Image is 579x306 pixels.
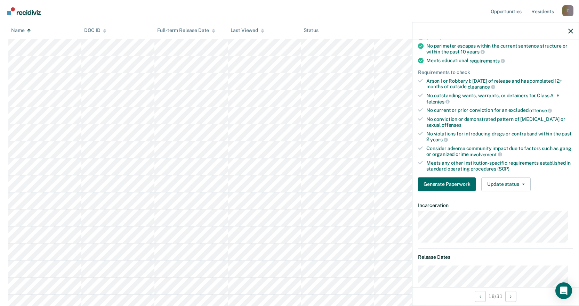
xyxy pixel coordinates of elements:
[426,78,573,90] div: Arson I or Robbery I: [DATE] of release and has completed 12+ months of outside
[426,145,573,157] div: Consider adverse community impact due to factors such as gang or organized crime
[304,28,319,34] div: Status
[481,177,530,191] button: Update status
[418,254,573,260] dt: Release Dates
[426,92,573,104] div: No outstanding wants, warrants, or detainers for Class A–E
[231,28,264,34] div: Last Viewed
[555,282,572,299] div: Open Intercom Messenger
[11,28,31,34] div: Name
[157,28,215,34] div: Full-term Release Date
[475,291,486,302] button: Previous Opportunity
[426,160,573,172] div: Meets any other institution-specific requirements established in standard operating procedures
[469,58,505,63] span: requirements
[412,287,579,305] div: 18 / 31
[418,69,573,75] div: Requirements to check
[426,99,450,104] span: felonies
[468,84,496,90] span: clearance
[562,5,573,16] div: T
[497,166,509,172] span: (SOP)
[469,151,502,157] span: involvement
[84,28,106,34] div: DOC ID
[426,131,573,142] div: No violations for introducing drugs or contraband within the past 2
[418,202,573,208] dt: Incarceration
[442,122,461,127] span: offenses
[426,116,573,128] div: No conviction or demonstrated pattern of [MEDICAL_DATA] or sexual
[7,7,41,15] img: Recidiviz
[529,108,552,113] span: offense
[562,5,573,16] button: Profile dropdown button
[430,137,448,142] span: years
[505,291,516,302] button: Next Opportunity
[426,43,573,55] div: No perimeter escapes within the current sentence structure or within the past 10
[467,49,484,55] span: years
[426,107,573,114] div: No current or prior conviction for an excluded
[426,58,573,64] div: Meets educational
[418,177,476,191] button: Generate Paperwork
